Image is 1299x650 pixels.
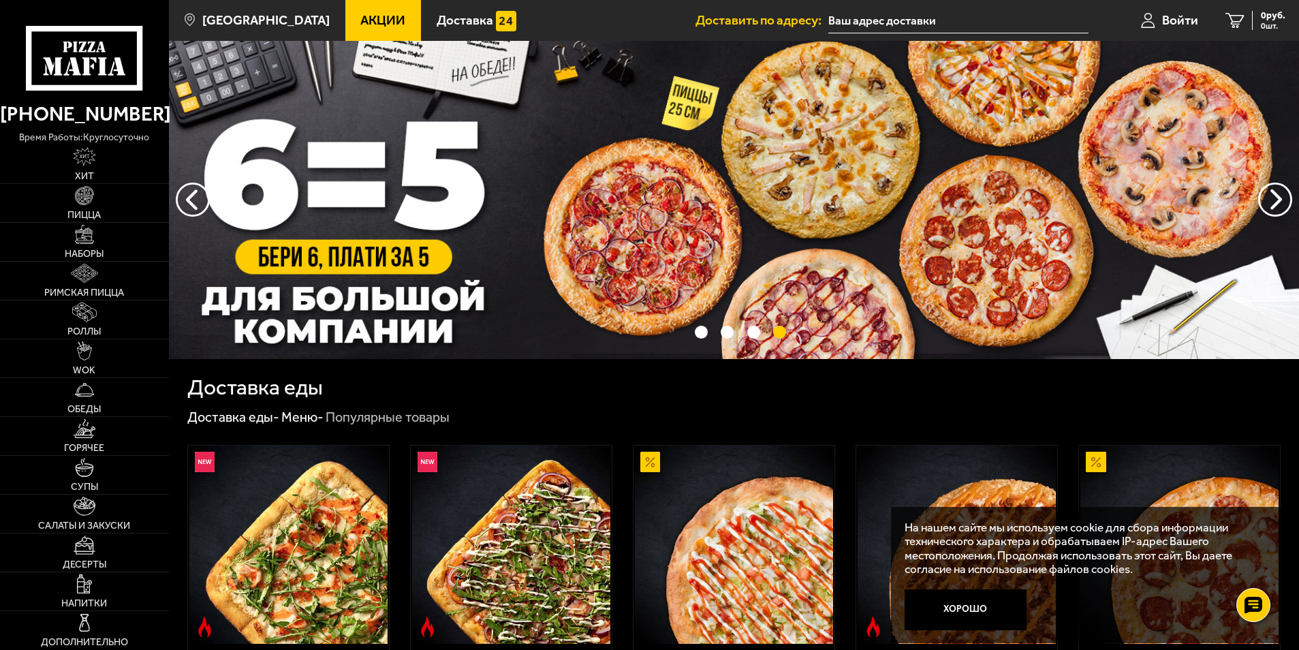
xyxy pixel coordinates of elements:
[67,405,101,414] span: Обеды
[187,409,279,425] a: Доставка еды-
[326,409,450,427] div: Популярные товары
[411,446,612,644] a: НовинкаОстрое блюдоРимская с мясным ассорти
[44,288,124,298] span: Римская пицца
[1080,446,1279,644] img: Пепперони 25 см (толстое с сыром)
[828,8,1088,33] input: Ваш адрес доставки
[721,326,734,339] button: точки переключения
[65,249,104,259] span: Наборы
[858,446,1056,644] img: Биф чили 25 см (толстое с сыром)
[412,446,610,644] img: Римская с мясным ассорти
[1086,452,1106,472] img: Акционный
[41,638,128,647] span: Дополнительно
[281,409,324,425] a: Меню-
[63,560,106,570] span: Десерты
[773,326,786,339] button: точки переключения
[38,521,130,531] span: Салаты и закуски
[905,521,1259,576] p: На нашем сайте мы используем cookie для сбора информации технического характера и обрабатываем IP...
[64,444,104,453] span: Горячее
[1261,11,1285,20] span: 0 руб.
[1079,446,1280,644] a: АкционныйПепперони 25 см (толстое с сыром)
[496,11,516,31] img: 15daf4d41897b9f0e9f617042186c801.svg
[195,452,215,472] img: Новинка
[747,326,760,339] button: точки переключения
[640,452,661,472] img: Акционный
[195,617,215,637] img: Острое блюдо
[1261,22,1285,30] span: 0 шт.
[633,446,834,644] a: АкционныйАль-Шам 25 см (тонкое тесто)
[863,617,883,637] img: Острое блюдо
[1258,183,1292,217] button: предыдущий
[187,377,323,399] h1: Доставка еды
[67,211,101,220] span: Пицца
[189,446,388,644] img: Римская с креветками
[856,446,1057,644] a: Острое блюдоБиф чили 25 см (толстое с сыром)
[176,183,210,217] button: следующий
[188,446,389,644] a: НовинкаОстрое блюдоРимская с креветками
[61,599,107,608] span: Напитки
[73,366,95,375] span: WOK
[695,14,828,27] span: Доставить по адресу:
[905,589,1027,630] button: Хорошо
[71,482,98,492] span: Супы
[1162,14,1198,27] span: Войти
[695,326,708,339] button: точки переключения
[202,14,330,27] span: [GEOGRAPHIC_DATA]
[437,14,493,27] span: Доставка
[75,172,94,181] span: Хит
[67,327,101,337] span: Роллы
[418,617,438,637] img: Острое блюдо
[360,14,405,27] span: Акции
[418,452,438,472] img: Новинка
[635,446,833,644] img: Аль-Шам 25 см (тонкое тесто)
